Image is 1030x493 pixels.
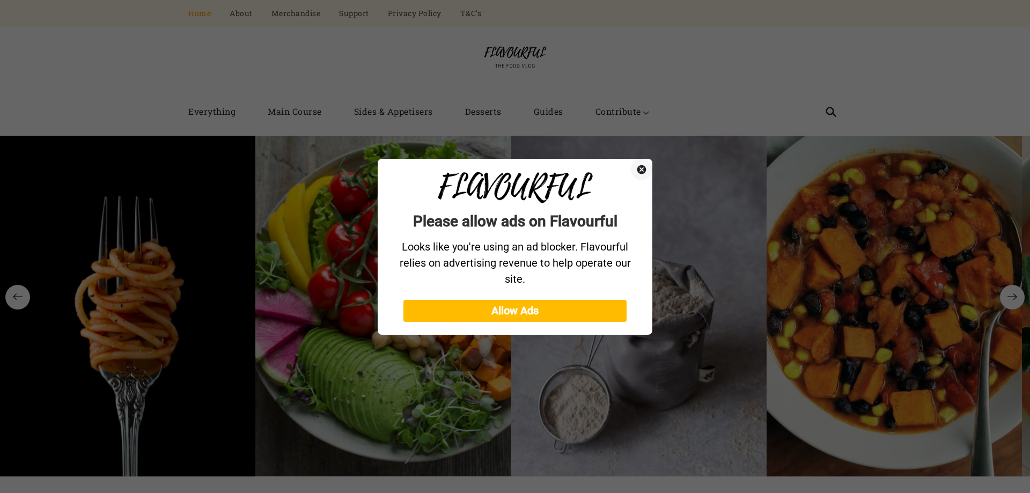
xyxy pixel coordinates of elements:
[403,300,627,322] button: Allow Ads
[391,212,639,230] h1: Please allow ads on Flavourful
[412,304,618,318] p: Allow Ads
[631,159,652,180] button: Close
[391,239,639,287] p: Looks like you're using an ad blocker. Flavourful relies on advertising revenue to help operate o...
[378,159,652,335] div: Please allow ads on Flavourful
[435,172,595,204] img: Welcome to flavourfulvlog.com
